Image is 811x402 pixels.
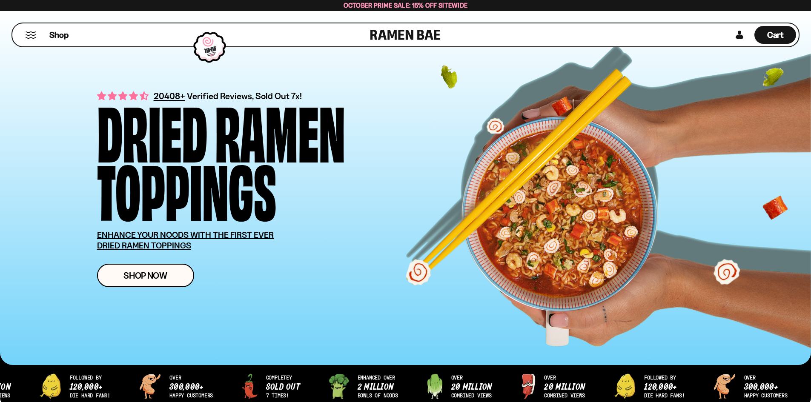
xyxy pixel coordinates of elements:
span: Shop [49,29,69,41]
a: Shop [49,26,69,44]
span: Shop Now [123,271,167,280]
div: Ramen [215,100,345,159]
a: Shop Now [97,264,194,287]
span: Cart [767,30,784,40]
div: Cart [754,23,796,46]
div: Dried [97,100,207,159]
div: Toppings [97,159,276,217]
span: October Prime Sale: 15% off Sitewide [344,1,468,9]
u: ENHANCE YOUR NOODS WITH THE FIRST EVER DRIED RAMEN TOPPINGS [97,230,274,251]
button: Mobile Menu Trigger [25,31,37,39]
